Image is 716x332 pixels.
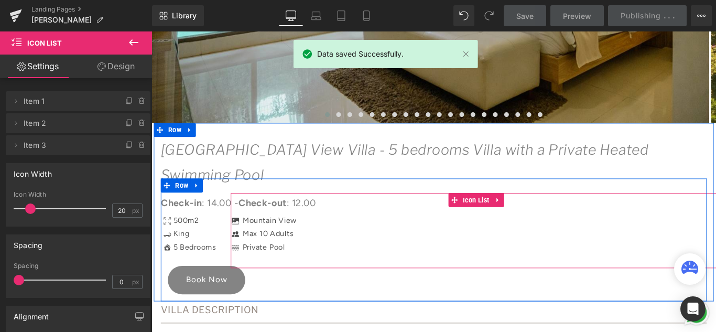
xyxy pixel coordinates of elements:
span: Icon List [348,181,383,197]
div: Icon Width [14,164,52,178]
span: Row [16,103,36,119]
span: Item 1 [24,91,112,111]
p: Private Pool [102,235,150,250]
p: VILLA DESCRIPTION [10,303,624,322]
span: px [132,279,141,285]
a: Landing Pages [31,5,152,14]
span: Item 2 [24,113,112,133]
a: Expand / Collapse [383,181,396,197]
div: Spacing [14,262,143,270]
span: Preview [563,10,591,22]
a: Design [78,55,154,78]
button: Redo [479,5,500,26]
span: Row [24,165,44,181]
a: Mobile [354,5,379,26]
button: Undo [453,5,474,26]
p: Mountain View [102,205,164,220]
span: Data saved Successfully. [317,48,404,60]
p: King [25,220,42,235]
p: Max 10 Adults [102,220,159,235]
a: Expand / Collapse [44,165,58,181]
div: Icon Width [14,191,143,198]
div: Spacing [14,235,42,250]
span: Save [516,10,534,22]
span: [PERSON_NAME] [31,16,92,24]
a: Desktop [278,5,303,26]
a: Tablet [329,5,354,26]
span: Icon List [27,39,62,47]
p: 500m2 [25,205,53,220]
div: Alignment [14,306,49,321]
span: px [132,207,141,214]
div: Open Intercom Messenger [680,296,706,322]
a: Expand / Collapse [36,103,50,119]
a: Laptop [303,5,329,26]
a: New Library [152,5,204,26]
span: Item 3 [24,135,112,155]
a: Preview [550,5,604,26]
p: 5 Bedrooms [25,235,72,250]
span: Library [172,11,197,20]
a: Book Now [18,263,105,295]
i: [GEOGRAPHIC_DATA] View Villa - 5 bedrooms Villa with a Private Heated Swimming Pool [10,123,558,170]
button: More [691,5,712,26]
